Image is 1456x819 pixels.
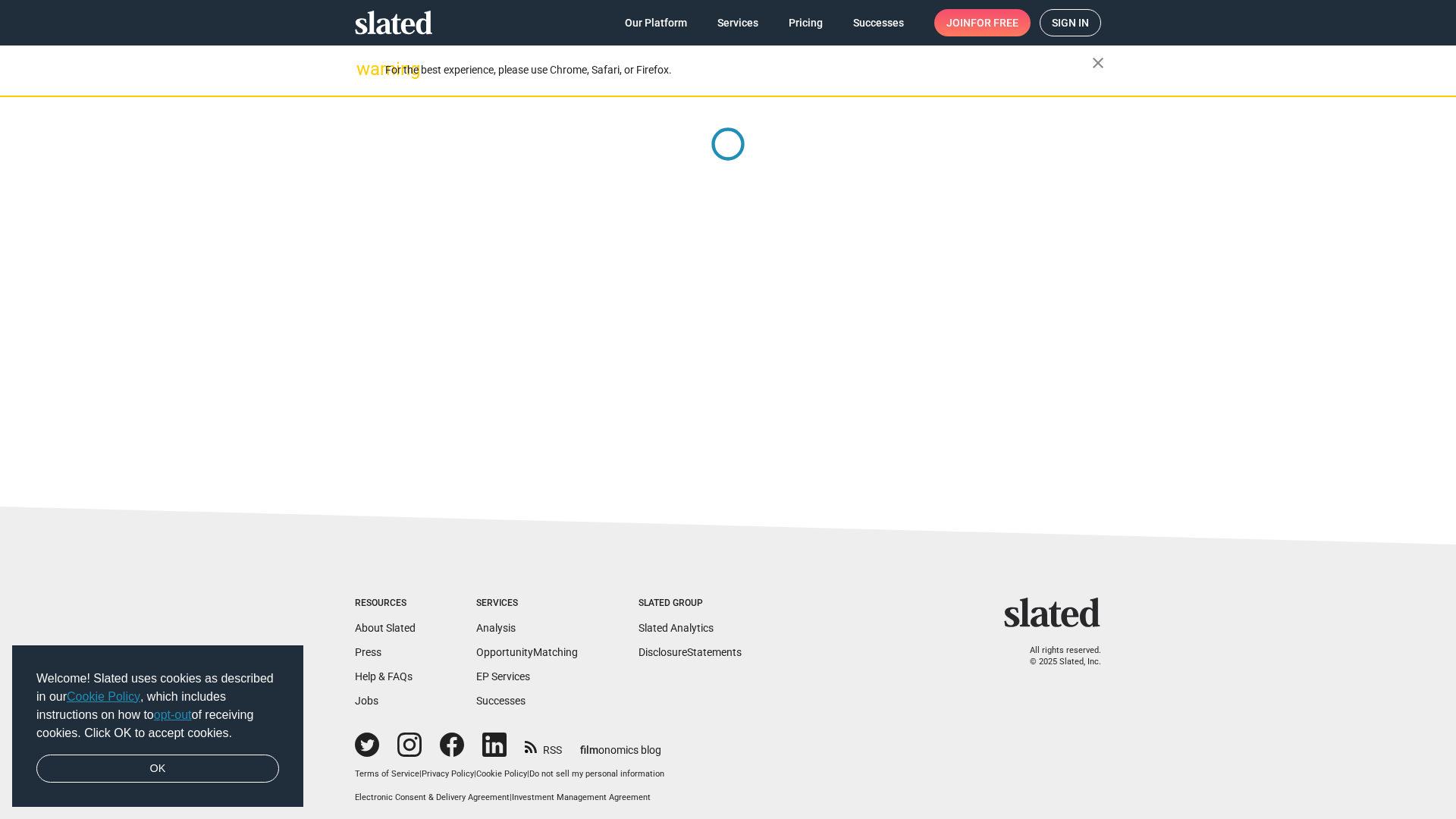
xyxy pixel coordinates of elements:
[67,690,140,703] a: Cookie Policy
[625,9,687,36] span: Our Platform
[385,60,1092,80] div: For the best experience, please use Chrome, Safari, or Firefox.
[419,769,422,779] span: |
[525,734,562,758] a: RSS
[355,695,378,707] a: Jobs
[36,755,279,783] a: dismiss cookie message
[717,9,758,36] span: Services
[474,769,476,779] span: |
[639,598,742,610] div: Slated Group
[934,9,1031,36] a: Joinfor free
[1014,645,1101,667] p: All rights reserved. © 2025 Slated, Inc.
[12,645,303,808] div: cookieconsent
[1040,9,1101,36] a: Sign in
[355,769,419,779] a: Terms of Service
[422,769,474,779] a: Privacy Policy
[946,9,1018,36] span: Join
[971,9,1018,36] span: for free
[36,670,279,742] span: Welcome! Slated uses cookies as described in our , which includes instructions on how to of recei...
[580,744,598,756] span: film
[355,622,416,634] a: About Slated
[476,598,578,610] div: Services
[853,9,904,36] span: Successes
[154,708,192,721] a: opt-out
[510,792,512,802] span: |
[355,598,416,610] div: Resources
[639,646,742,658] a: DisclosureStatements
[841,9,916,36] a: Successes
[529,769,664,780] button: Do not sell my personal information
[355,646,381,658] a: Press
[613,9,699,36] a: Our Platform
[476,670,530,682] a: EP Services
[580,731,661,758] a: filmonomics blog
[512,792,651,802] a: Investment Management Agreement
[356,60,375,78] mat-icon: warning
[355,670,413,682] a: Help & FAQs
[789,9,823,36] span: Pricing
[527,769,529,779] span: |
[639,622,714,634] a: Slated Analytics
[705,9,770,36] a: Services
[476,769,527,779] a: Cookie Policy
[1089,54,1107,72] mat-icon: close
[476,695,526,707] a: Successes
[476,622,516,634] a: Analysis
[1052,10,1089,36] span: Sign in
[476,646,578,658] a: OpportunityMatching
[355,792,510,802] a: Electronic Consent & Delivery Agreement
[777,9,835,36] a: Pricing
